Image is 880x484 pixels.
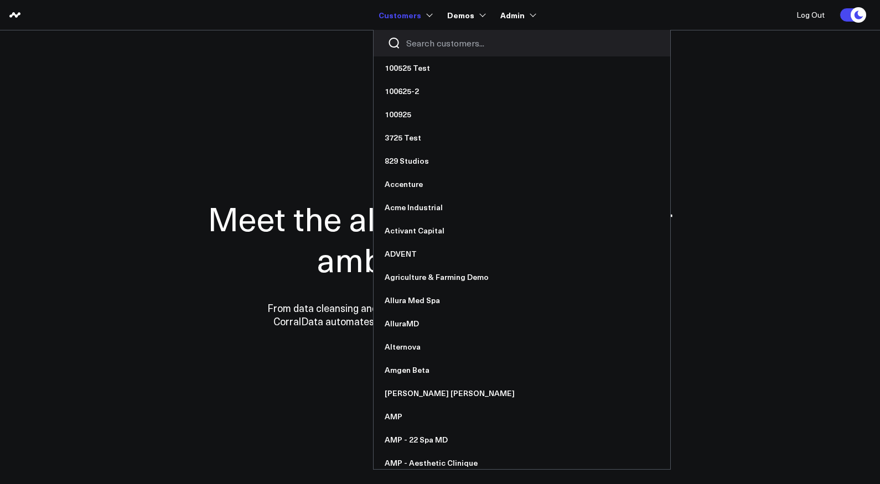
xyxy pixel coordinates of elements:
[374,196,670,219] a: Acme Industrial
[374,289,670,312] a: Allura Med Spa
[244,301,636,328] p: From data cleansing and integration to personalized dashboards and insights, CorralData automates...
[374,80,670,103] a: 100625-2
[374,405,670,428] a: AMP
[447,5,484,25] a: Demos
[374,382,670,405] a: [PERSON_NAME] [PERSON_NAME]
[374,242,670,266] a: ADVENT
[374,358,670,382] a: Amgen Beta
[169,197,711,279] h1: Meet the all-in-one data hub for ambitious teams
[374,266,670,289] a: Agriculture & Farming Demo
[374,451,670,475] a: AMP - Aesthetic Clinique
[379,5,431,25] a: Customers
[374,103,670,126] a: 100925
[374,149,670,173] a: 829 Studios
[374,428,670,451] a: AMP - 22 Spa MD
[374,56,670,80] a: 100525 Test
[374,173,670,196] a: Accenture
[374,219,670,242] a: Activant Capital
[374,126,670,149] a: 3725 Test
[500,5,534,25] a: Admin
[374,312,670,335] a: AlluraMD
[387,37,401,50] button: Search customers button
[374,335,670,358] a: Alternova
[406,37,656,49] input: Search customers input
